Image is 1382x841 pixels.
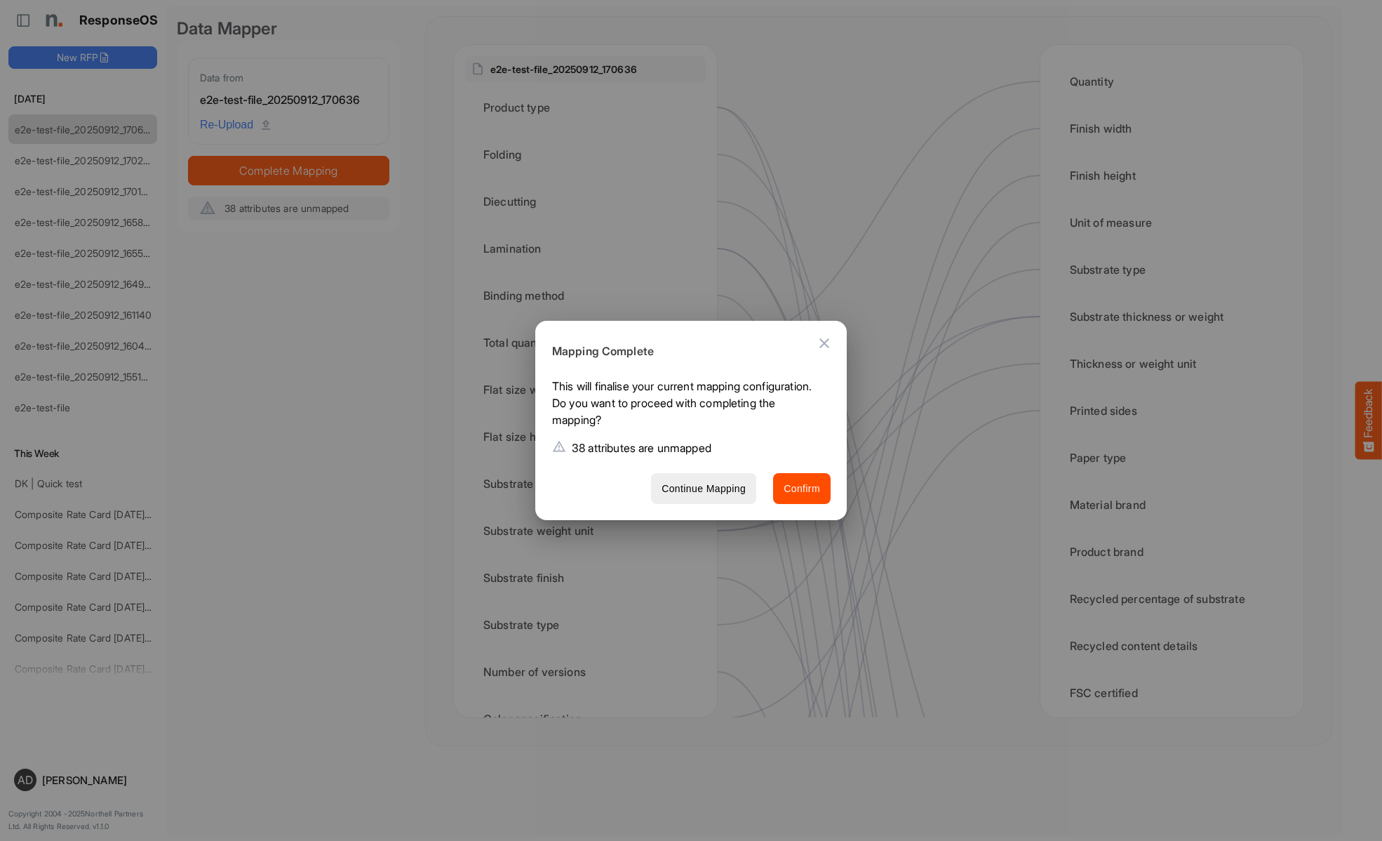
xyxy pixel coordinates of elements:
[552,343,819,361] h6: Mapping Complete
[651,473,756,505] button: Continue Mapping
[784,480,820,498] span: Confirm
[552,378,819,434] p: This will finalise your current mapping configuration. Do you want to proceed with completing the...
[572,439,711,456] p: 38 attributes are unmapped
[807,326,841,360] button: Close dialog
[773,473,831,505] button: Confirm
[662,480,746,498] span: Continue Mapping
